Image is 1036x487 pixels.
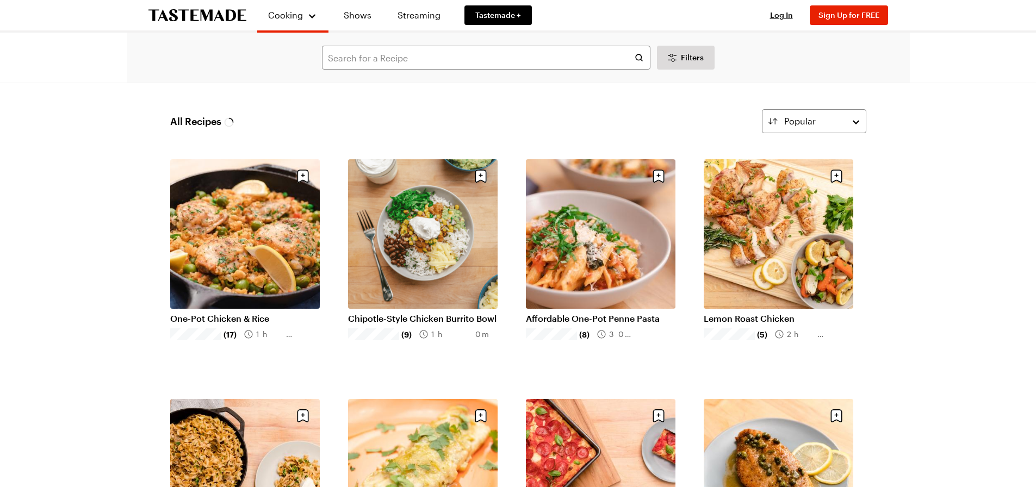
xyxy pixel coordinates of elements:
[648,405,669,426] button: Save recipe
[464,5,532,25] a: Tastemade +
[148,9,246,22] a: To Tastemade Home Page
[293,405,313,426] button: Save recipe
[760,10,803,21] button: Log In
[322,46,650,70] input: Search for a Recipe
[704,313,853,324] a: Lemon Roast Chicken
[818,10,879,20] span: Sign Up for FREE
[826,166,847,186] button: Save recipe
[170,114,234,129] span: All Recipes
[784,115,816,128] span: Popular
[348,313,498,324] a: Chipotle-Style Chicken Burrito Bowl
[762,109,866,133] button: Popular
[268,10,303,20] span: Cooking
[475,10,521,21] span: Tastemade +
[470,166,491,186] button: Save recipe
[648,166,669,186] button: Save recipe
[810,5,888,25] button: Sign Up for FREE
[293,166,313,186] button: Save recipe
[526,313,675,324] a: Affordable One-Pot Penne Pasta
[657,46,715,70] button: Desktop filters
[170,313,320,324] a: One-Pot Chicken & Rice
[770,10,793,20] span: Log In
[470,405,491,426] button: Save recipe
[681,52,704,63] span: Filters
[268,4,318,26] button: Cooking
[826,405,847,426] button: Save recipe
